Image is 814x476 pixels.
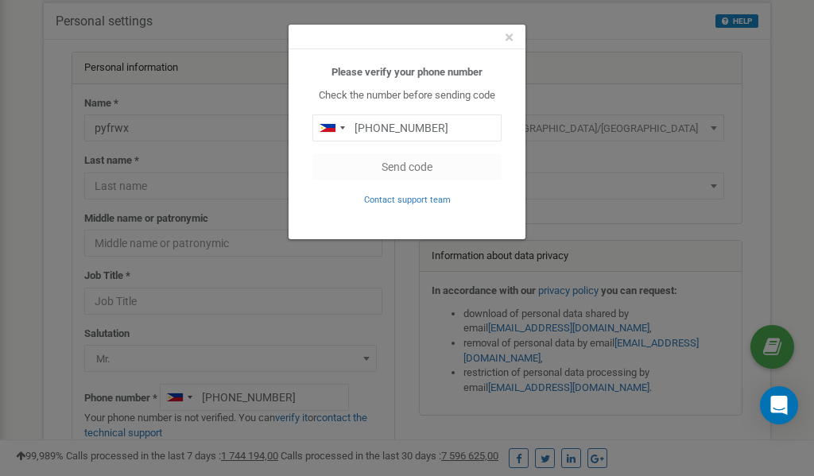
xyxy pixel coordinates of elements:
[312,153,502,180] button: Send code
[505,28,514,47] span: ×
[312,88,502,103] p: Check the number before sending code
[364,193,451,205] a: Contact support team
[364,195,451,205] small: Contact support team
[505,29,514,46] button: Close
[331,66,483,78] b: Please verify your phone number
[312,114,502,141] input: 0905 123 4567
[313,115,350,141] div: Telephone country code
[760,386,798,424] div: Open Intercom Messenger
